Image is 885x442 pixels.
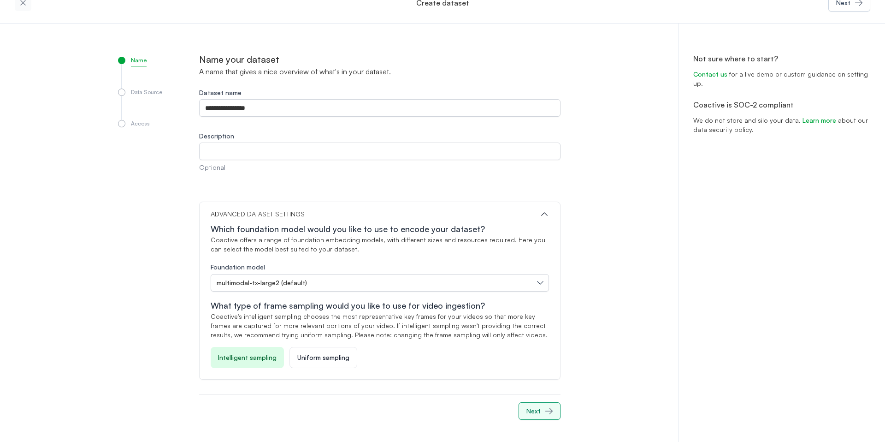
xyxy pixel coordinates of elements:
[131,89,162,98] p: Data Source
[211,312,549,340] p: Coactive's intelligent sampling chooses the most representative key frames for your videos so tha...
[199,88,560,97] label: Dataset name
[218,353,277,362] p: Intelligent sampling
[802,116,836,124] a: Learn more
[693,110,870,145] p: We do not store and silo your data. about our data security policy.
[211,263,265,271] label: Foundation model
[131,57,147,66] p: Name
[131,120,150,129] p: Access
[693,53,870,64] h2: Not sure where to start?
[199,53,560,66] h1: Name your dataset
[693,99,870,110] h2: Coactive is SOC-2 compliant
[211,235,549,254] p: Coactive offers a range of foundation embedding models, with different sizes and resources requir...
[526,406,541,416] div: Next
[199,163,560,172] div: Optional
[693,64,870,99] p: for a live demo or custom guidance on setting up.
[211,222,549,235] p: Which foundation model would you like to use to encode your dataset?
[211,299,549,312] p: What type of frame sampling would you like to use for video ingestion?
[693,70,727,78] a: Contact us
[199,131,560,141] label: Description
[297,353,349,362] p: Uniform sampling
[199,66,560,77] p: A name that gives a nice overview of what's in your dataset.
[519,402,560,420] button: Next
[211,274,549,292] button: multimodal-tx-large2 (default)
[211,209,549,219] button: ADVANCED DATASET SETTINGS
[217,278,307,287] span: multimodal-tx-large2 (default)
[211,209,305,219] p: ADVANCED DATASET SETTINGS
